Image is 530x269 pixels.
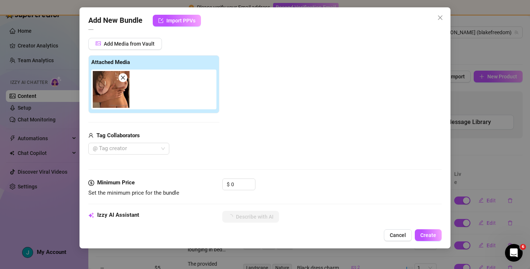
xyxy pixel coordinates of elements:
[97,212,139,218] strong: Izzy AI Assistant
[390,232,406,238] span: Cancel
[420,232,436,238] span: Create
[88,190,179,196] span: Set the minimum price for the bundle
[88,178,94,187] span: dollar
[158,18,163,23] span: import
[91,59,130,66] strong: Attached Media
[88,131,93,140] span: user
[96,41,101,46] span: picture
[120,75,126,80] span: close
[104,41,155,47] span: Add Media from Vault
[93,71,130,108] img: media
[96,132,140,139] strong: Tag Collaborators
[153,15,201,26] button: Import PPVs
[520,244,526,250] span: 6
[97,179,135,186] strong: Minimum Price
[384,229,412,241] button: Cancel
[434,15,446,21] span: Close
[88,15,142,26] span: Add New Bundle
[415,229,442,241] button: Create
[505,244,523,262] iframe: Intercom live chat
[434,12,446,24] button: Close
[166,18,195,24] span: Import PPVs
[222,211,279,223] button: Describe with AI
[88,38,162,50] button: Add Media from Vault
[437,15,443,21] span: close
